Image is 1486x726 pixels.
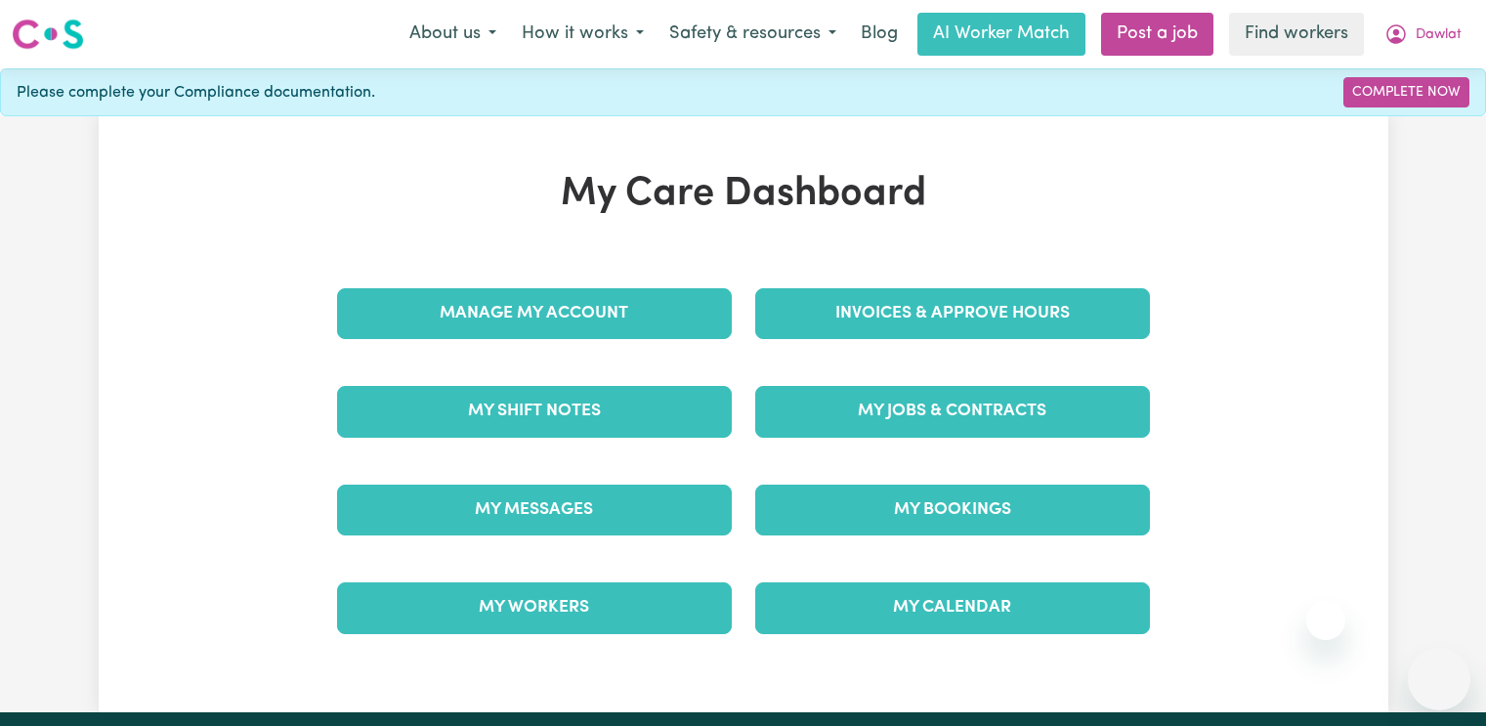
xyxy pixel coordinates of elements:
[397,14,509,55] button: About us
[755,485,1150,535] a: My Bookings
[755,288,1150,339] a: Invoices & Approve Hours
[509,14,657,55] button: How it works
[325,171,1162,218] h1: My Care Dashboard
[755,582,1150,633] a: My Calendar
[12,17,84,52] img: Careseekers logo
[1408,648,1470,710] iframe: Button to launch messaging window
[17,81,375,105] span: Please complete your Compliance documentation.
[337,386,732,437] a: My Shift Notes
[849,13,910,56] a: Blog
[1101,13,1213,56] a: Post a job
[917,13,1085,56] a: AI Worker Match
[337,288,732,339] a: Manage My Account
[657,14,849,55] button: Safety & resources
[337,485,732,535] a: My Messages
[1343,77,1469,107] a: Complete Now
[12,12,84,57] a: Careseekers logo
[1229,13,1364,56] a: Find workers
[755,386,1150,437] a: My Jobs & Contracts
[337,582,732,633] a: My Workers
[1306,601,1345,640] iframe: Close message
[1416,24,1462,46] span: Dawlat
[1372,14,1474,55] button: My Account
